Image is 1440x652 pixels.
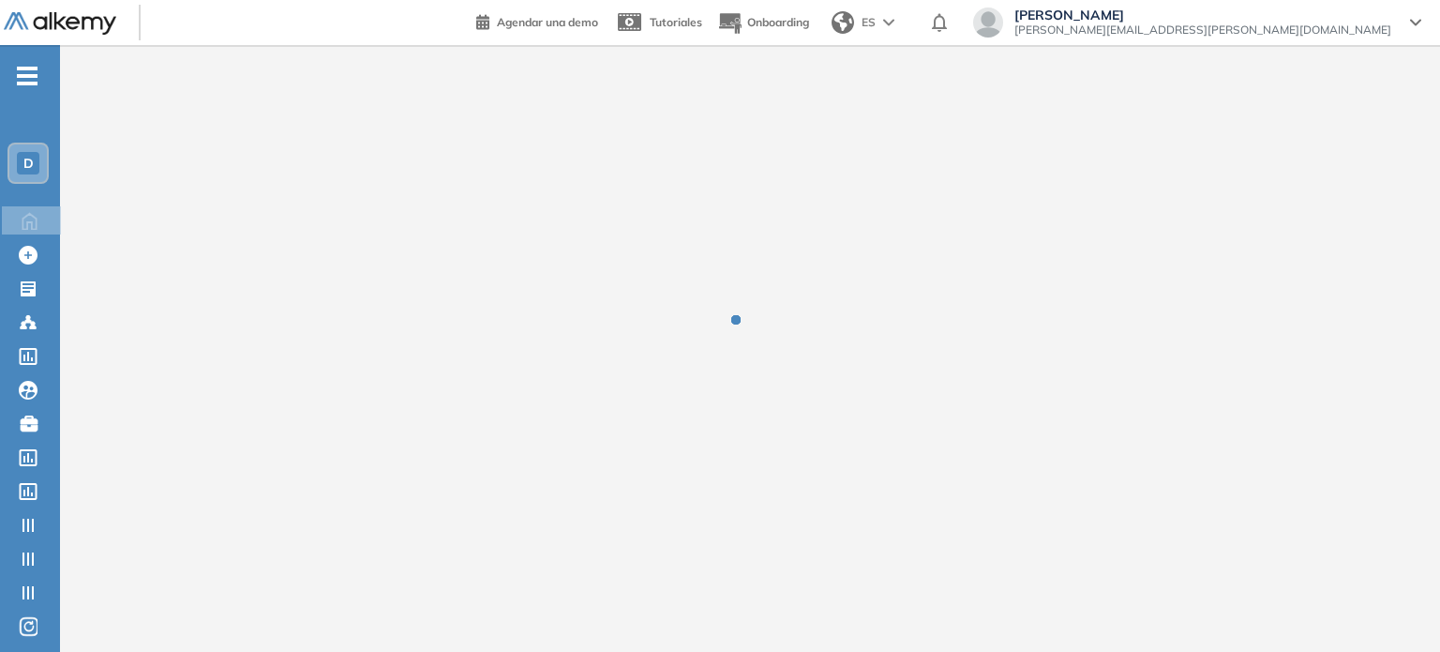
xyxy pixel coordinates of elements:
[862,14,876,31] span: ES
[1014,23,1391,38] span: [PERSON_NAME][EMAIL_ADDRESS][PERSON_NAME][DOMAIN_NAME]
[17,74,37,78] i: -
[4,12,116,36] img: Logo
[747,15,809,29] span: Onboarding
[497,15,598,29] span: Agendar una demo
[717,3,809,43] button: Onboarding
[1014,8,1391,23] span: [PERSON_NAME]
[1346,562,1440,652] iframe: Chat Widget
[476,9,598,32] a: Agendar una demo
[883,19,894,26] img: arrow
[650,15,702,29] span: Tutoriales
[23,156,34,171] span: D
[832,11,854,34] img: world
